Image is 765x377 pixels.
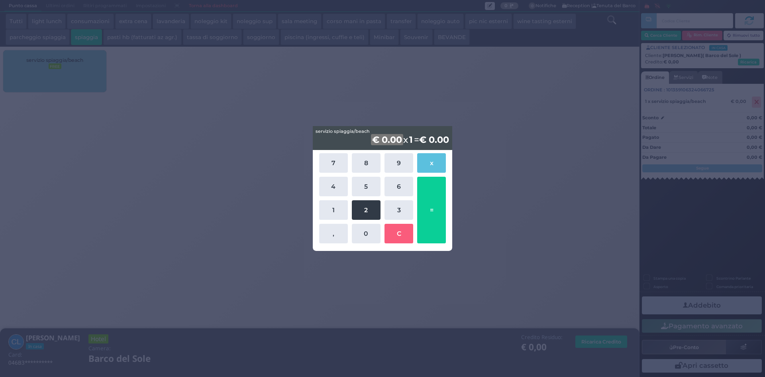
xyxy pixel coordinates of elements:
[384,224,413,243] button: C
[419,134,449,145] b: € 0.00
[384,177,413,196] button: 6
[319,224,348,243] button: ,
[417,153,446,173] button: x
[352,177,381,196] button: 5
[313,126,452,150] div: x =
[384,153,413,173] button: 9
[371,134,403,145] b: € 0.00
[316,128,370,135] span: servizio spiaggia/beach
[417,177,446,243] button: =
[319,177,348,196] button: 4
[384,200,413,220] button: 3
[352,200,381,220] button: 2
[319,200,348,220] button: 1
[319,153,348,173] button: 7
[352,224,381,243] button: 0
[352,153,381,173] button: 8
[408,134,414,145] b: 1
